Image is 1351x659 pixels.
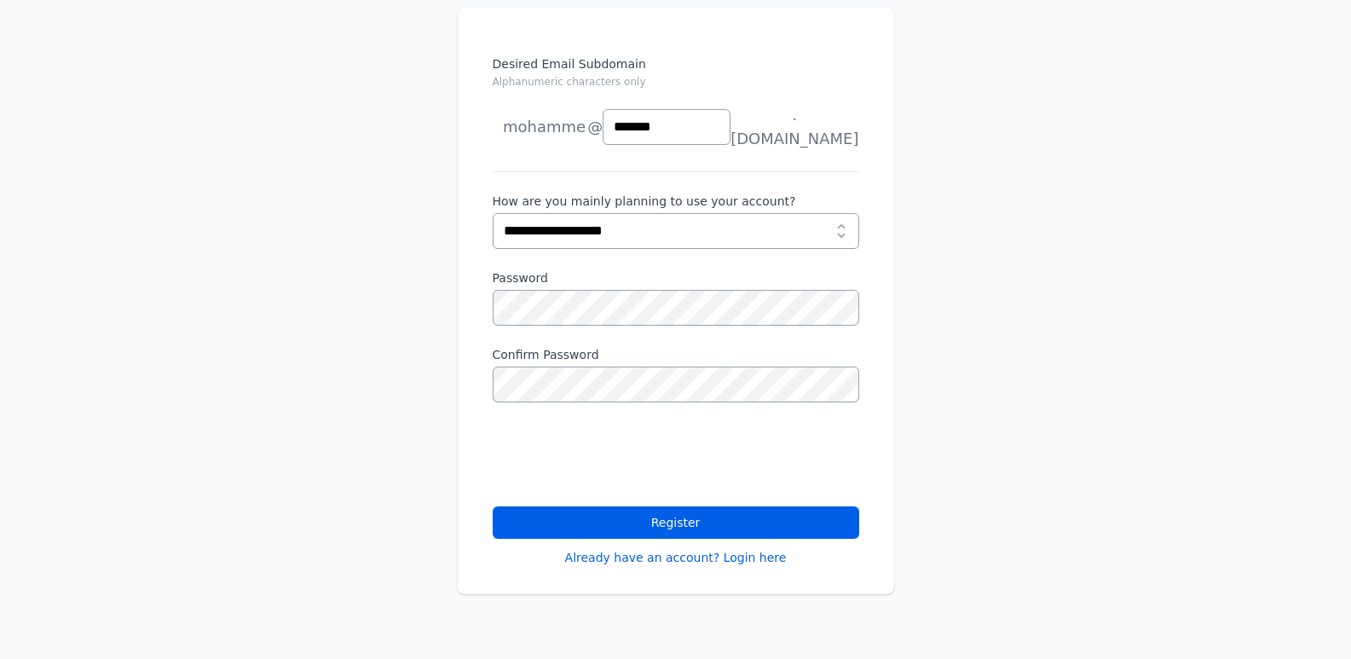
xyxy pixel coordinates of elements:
[730,103,858,151] span: .[DOMAIN_NAME]
[493,193,859,210] label: How are you mainly planning to use your account?
[493,423,752,489] iframe: reCAPTCHA
[493,506,859,539] button: Register
[493,55,859,100] label: Desired Email Subdomain
[493,346,859,363] label: Confirm Password
[493,269,859,286] label: Password
[493,76,646,88] small: Alphanumeric characters only
[565,549,787,566] a: Already have an account? Login here
[587,115,603,139] span: @
[493,110,586,144] li: mohamme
